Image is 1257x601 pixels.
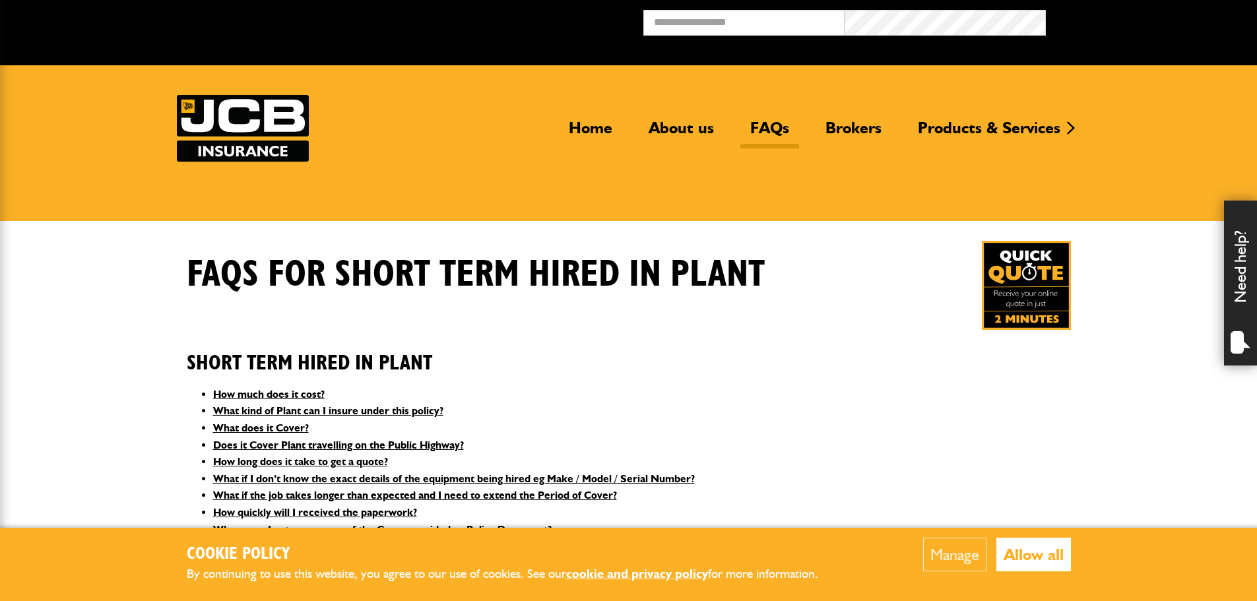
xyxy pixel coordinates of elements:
button: Manage [923,538,986,571]
a: About us [639,118,724,148]
a: Brokers [816,118,891,148]
a: FAQs [740,118,799,148]
button: Broker Login [1046,10,1247,30]
a: What if I don’t know the exact details of the equipment being hired eg Make / Model / Serial Number? [213,472,695,485]
h2: Short Term Hired In Plant [187,331,1071,375]
a: Get your insurance quote in just 2-minutes [982,241,1071,330]
h2: Cookie Policy [187,544,840,565]
a: Where can I get a summary of the Cover provided or Policy Document? [213,523,552,536]
a: What kind of Plant can I insure under this policy? [213,404,443,417]
img: JCB Insurance Services logo [177,95,309,162]
a: Products & Services [908,118,1070,148]
a: How long does it take to get a quote? [213,455,388,468]
a: How much does it cost? [213,388,325,400]
a: cookie and privacy policy [566,566,708,581]
a: How quickly will I received the paperwork? [213,506,417,519]
img: Quick Quote [982,241,1071,330]
a: What if the job takes longer than expected and I need to extend the Period of Cover? [213,489,617,501]
div: Need help? [1224,201,1257,365]
p: By continuing to use this website, you agree to our use of cookies. See our for more information. [187,564,840,585]
button: Allow all [996,538,1071,571]
a: Home [559,118,622,148]
h1: FAQS for Short Term Hired In Plant [187,253,765,297]
a: What does it Cover? [213,422,309,434]
a: Does it Cover Plant travelling on the Public Highway? [213,439,464,451]
a: JCB Insurance Services [177,95,309,162]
